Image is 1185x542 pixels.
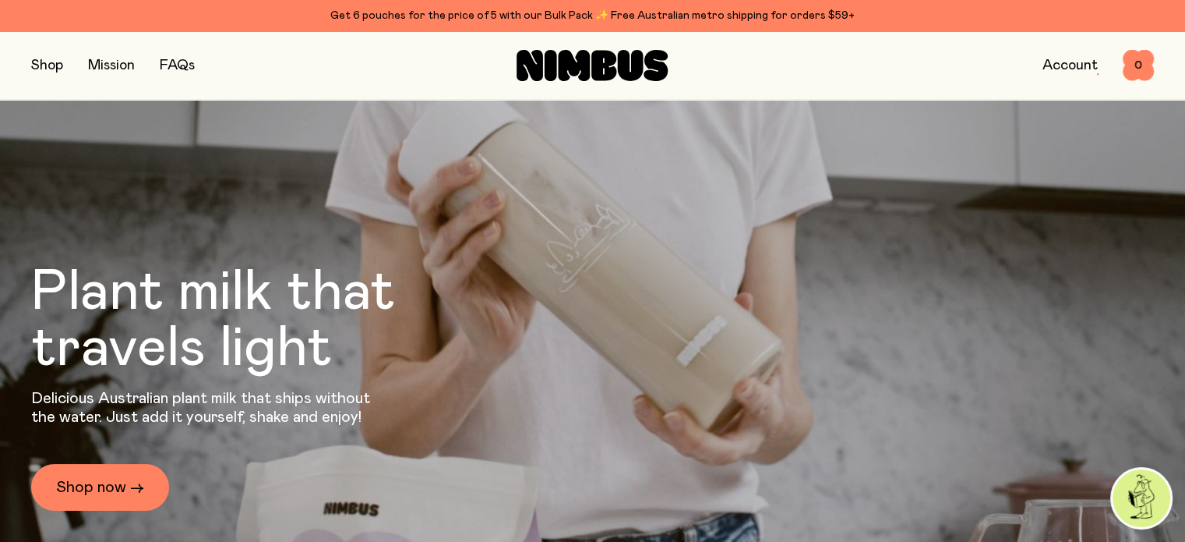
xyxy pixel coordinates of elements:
[1113,469,1170,527] img: agent
[1042,58,1098,73] a: Account
[31,389,380,427] p: Delicious Australian plant milk that ships without the water. Just add it yourself, shake and enjoy!
[160,58,195,73] a: FAQs
[31,264,480,377] h1: Plant milk that travels light
[31,6,1154,25] div: Get 6 pouches for the price of 5 with our Bulk Pack ✨ Free Australian metro shipping for orders $59+
[88,58,135,73] a: Mission
[1123,50,1154,81] button: 0
[31,464,169,511] a: Shop now →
